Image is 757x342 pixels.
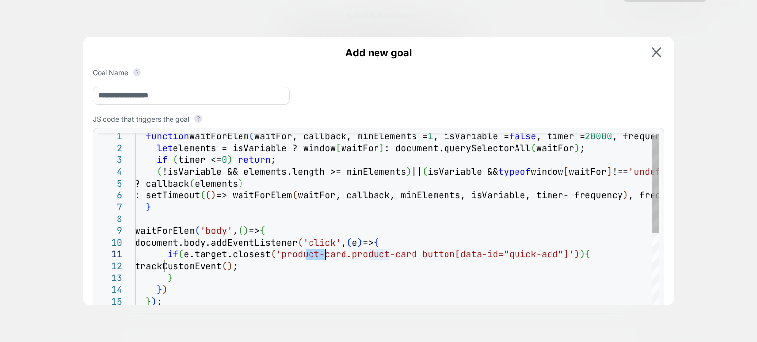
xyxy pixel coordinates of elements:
span: ; [233,260,238,272]
div: 7 [98,201,122,213]
div: 13 [98,272,122,284]
span: 'product-card.product-card button[data-id="quick-a [276,249,547,260]
span: waitFor, callback, minElements, isVariable, timer [298,189,563,201]
div: 12 [98,260,122,272]
span: e.target.closest [184,249,271,260]
span: { [260,225,265,236]
span: ( [346,237,352,248]
div: 6 [98,189,122,201]
span: ; [157,296,162,307]
span: ( [178,249,184,260]
span: dd"]' [547,249,574,260]
span: ( [222,260,227,272]
span: => waitForElem [216,189,292,201]
span: , [233,225,238,236]
div: 10 [98,237,122,249]
span: ) [580,249,585,260]
span: ) [211,189,216,201]
span: ( [292,189,298,201]
div: 5 [98,178,122,189]
span: , frequency [628,189,688,201]
div: 11 [98,249,122,260]
span: document.body.addEventListener [135,237,298,248]
span: } [146,296,151,307]
span: 'body' [200,225,233,236]
span: : setTimeout [135,189,200,201]
span: ) [574,249,580,260]
span: { [585,249,590,260]
span: 'click' [303,237,341,248]
span: ) [357,237,363,248]
span: ( [298,237,303,248]
span: => [363,237,374,248]
span: } [146,201,151,213]
span: if [168,249,178,260]
span: elements [195,178,238,189]
span: trackCustomEvent [135,260,222,272]
div: 15 [98,296,122,308]
span: ( [238,225,243,236]
div: 9 [98,225,122,237]
span: waitForElem [135,225,195,236]
span: ( [206,189,211,201]
span: - frequency [563,189,623,201]
span: ) [238,178,243,189]
span: ? callback [135,178,189,189]
span: } [168,272,173,283]
span: } [157,284,162,295]
div: 8 [98,213,122,225]
span: ) [227,260,233,272]
span: , [341,237,346,248]
span: ) [623,189,628,201]
span: ) [162,284,168,295]
span: => [249,225,260,236]
div: 14 [98,284,122,296]
span: e [352,237,357,248]
span: ( [189,178,195,189]
span: ( [271,249,276,260]
span: { [374,237,379,248]
span: ( [195,225,200,236]
span: ) [151,296,157,307]
span: ) [243,225,249,236]
span: ( [200,189,206,201]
